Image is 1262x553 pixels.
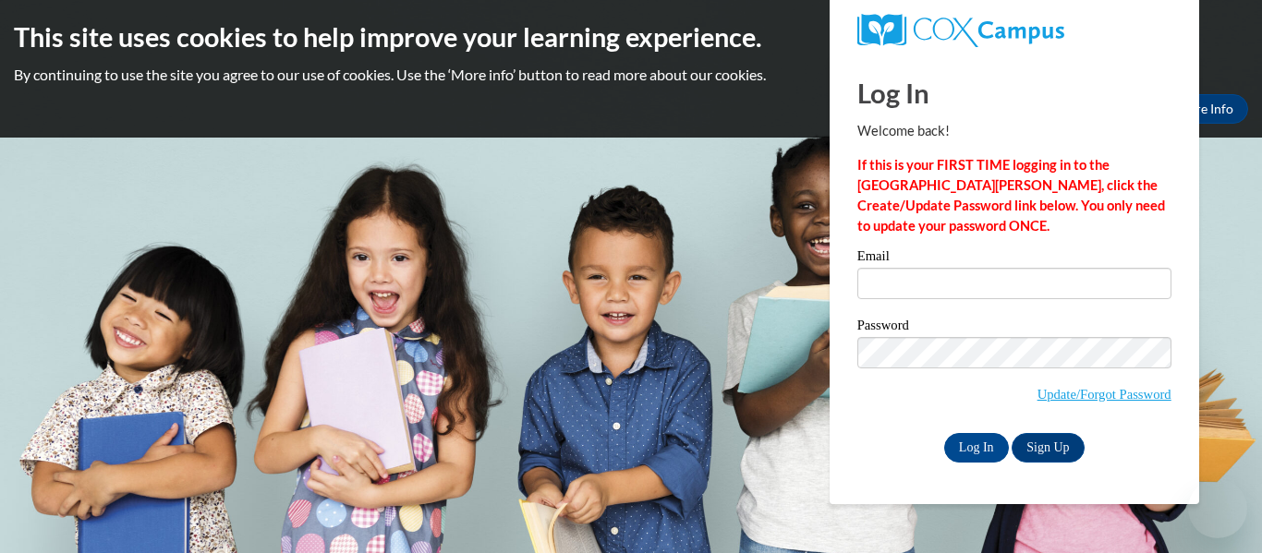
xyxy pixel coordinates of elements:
label: Email [857,249,1171,268]
a: Update/Forgot Password [1038,387,1171,402]
label: Password [857,319,1171,337]
a: COX Campus [857,14,1171,47]
a: More Info [1161,94,1248,124]
p: Welcome back! [857,121,1171,141]
a: Sign Up [1012,433,1084,463]
p: By continuing to use the site you agree to our use of cookies. Use the ‘More info’ button to read... [14,65,1248,85]
iframe: Button to launch messaging window [1188,479,1247,538]
h1: Log In [857,74,1171,112]
strong: If this is your FIRST TIME logging in to the [GEOGRAPHIC_DATA][PERSON_NAME], click the Create/Upd... [857,157,1165,234]
h2: This site uses cookies to help improve your learning experience. [14,18,1248,55]
img: COX Campus [857,14,1064,47]
input: Log In [944,433,1009,463]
